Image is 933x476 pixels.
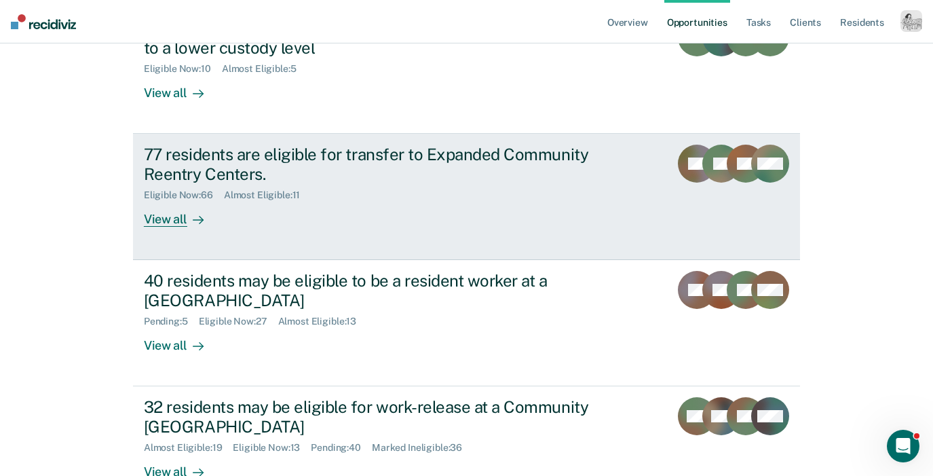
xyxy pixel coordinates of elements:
[144,397,620,437] div: 32 residents may be eligible for work-release at a Community [GEOGRAPHIC_DATA]
[144,442,233,454] div: Almost Eligible : 19
[144,75,220,101] div: View all
[133,260,800,386] a: 40 residents may be eligible to be a resident worker at a [GEOGRAPHIC_DATA]Pending:5Eligible Now:...
[311,442,372,454] div: Pending : 40
[224,189,311,201] div: Almost Eligible : 11
[199,316,278,327] div: Eligible Now : 27
[144,316,199,327] div: Pending : 5
[11,14,76,29] img: Recidiviz
[133,7,800,134] a: 15 residents may be eligible for an unscheduled reclassification to a lower custody levelEligible...
[144,201,220,227] div: View all
[887,430,919,462] iframe: Intercom live chat
[372,442,473,454] div: Marked Ineligible : 36
[133,134,800,260] a: 77 residents are eligible for transfer to Expanded Community Reentry Centers.Eligible Now:66Almos...
[222,63,307,75] div: Almost Eligible : 5
[144,271,620,310] div: 40 residents may be eligible to be a resident worker at a [GEOGRAPHIC_DATA]
[233,442,311,454] div: Eligible Now : 13
[278,316,368,327] div: Almost Eligible : 13
[144,145,620,184] div: 77 residents are eligible for transfer to Expanded Community Reentry Centers.
[144,327,220,354] div: View all
[144,63,222,75] div: Eligible Now : 10
[144,189,224,201] div: Eligible Now : 66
